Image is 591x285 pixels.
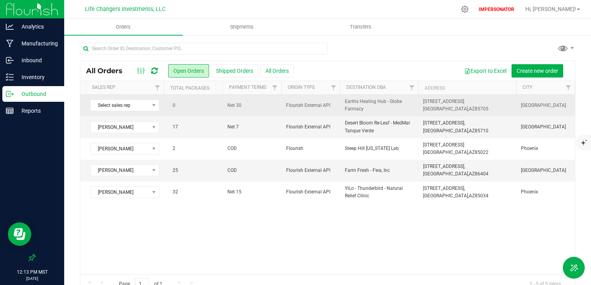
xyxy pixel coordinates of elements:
span: Net 15 [227,188,277,196]
span: Flourish External API [286,123,335,131]
p: Analytics [14,22,61,31]
span: [STREET_ADDRESS] [423,99,464,104]
inline-svg: Analytics [6,23,14,31]
span: Orders [105,23,141,31]
button: Shipped Orders [211,64,258,78]
span: [STREET_ADDRESS] [423,142,464,148]
a: Payment Terms [229,85,266,90]
a: Sales Rep [92,85,115,90]
span: AZ [469,106,475,112]
a: Filter [562,81,575,94]
th: Address [418,81,516,95]
a: Total Packages [170,85,209,91]
a: City [523,85,532,90]
span: Flourish External API [286,167,335,174]
span: [GEOGRAPHIC_DATA] [521,123,570,131]
span: 85022 [475,150,488,155]
label: Pin the sidebar to full width on large screens [28,254,36,262]
span: Flourish [286,145,335,152]
span: [GEOGRAPHIC_DATA], [423,193,469,198]
inline-svg: Reports [6,107,14,115]
span: [STREET_ADDRESS], [423,120,465,126]
span: Life Changers Investments, LLC [85,6,166,13]
span: AZ [469,171,475,177]
iframe: Resource center [8,222,31,246]
span: 86404 [475,171,488,177]
span: [PERSON_NAME] [91,143,149,154]
span: AZ [469,150,475,155]
span: 17 [169,121,182,133]
a: Shipments [183,19,301,35]
span: [PERSON_NAME] [91,122,149,133]
span: Phoenix [521,145,570,152]
span: Hi, [PERSON_NAME]! [525,6,576,12]
p: 12:13 PM MST [4,269,61,276]
a: Transfers [301,19,420,35]
span: [PERSON_NAME] [91,165,149,176]
span: [GEOGRAPHIC_DATA] [521,167,570,174]
button: Toggle Menu [563,257,585,279]
inline-svg: Inbound [6,56,14,64]
button: Export to Excel [459,64,512,78]
p: Inbound [14,56,61,65]
inline-svg: Outbound [6,90,14,98]
span: 2 [169,143,179,154]
p: Reports [14,106,61,115]
span: 25 [169,165,182,176]
button: Open Orders [168,64,209,78]
span: Shipments [220,23,264,31]
span: Phoenix [521,188,570,196]
a: Filter [405,81,418,94]
span: Farm Fresh - Fwa, Inc [345,167,414,174]
a: Filter [327,81,340,94]
a: Orders [64,19,183,35]
span: COD [227,145,277,152]
span: 0 [169,100,179,111]
p: Manufacturing [14,39,61,48]
span: Net 7 [227,123,277,131]
span: Transfers [339,23,382,31]
span: [GEOGRAPHIC_DATA], [423,106,469,112]
span: Flourish External API [286,188,335,196]
a: Filter [268,81,281,94]
span: [GEOGRAPHIC_DATA] [521,102,570,109]
span: Create new order [517,68,558,74]
span: AZ [469,193,475,198]
span: 85710 [475,128,488,133]
a: Destination DBA [346,85,386,90]
span: [GEOGRAPHIC_DATA], [423,171,469,177]
span: COD [227,167,277,174]
p: [DATE] [4,276,61,281]
span: AZ [469,128,475,133]
span: Select sales rep [91,100,149,111]
span: [PERSON_NAME] [91,187,149,198]
span: 85034 [475,193,488,198]
span: [GEOGRAPHIC_DATA], [423,150,469,155]
span: 32 [169,186,182,198]
span: [STREET_ADDRESS], [423,164,465,169]
span: Net 30 [227,102,277,109]
button: Create new order [512,64,563,78]
span: [GEOGRAPHIC_DATA], [423,128,469,133]
span: Flourish External API [286,102,335,109]
inline-svg: Manufacturing [6,40,14,47]
span: Steep Hill [US_STATE] Lab [345,145,414,152]
p: IMPERSONATOR [476,6,517,13]
inline-svg: Inventory [6,73,14,81]
input: Search Order ID, Destination, Customer PO... [80,43,328,54]
div: Manage settings [460,5,470,13]
span: All Orders [86,67,130,75]
span: Earths Healing Hub - Globe Farmacy [345,98,414,113]
span: [STREET_ADDRESS], [423,186,465,191]
a: Origin Type [288,85,315,90]
p: Outbound [14,89,61,99]
span: 85705 [475,106,488,112]
span: Desert Bloom Re-Leaf - MedMar Tanque Verde [345,119,414,134]
span: YiLo - Thunderbird - Natural Relief Clinic [345,185,414,200]
p: Inventory [14,72,61,82]
button: All Orders [260,64,294,78]
a: Filter [151,81,164,94]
